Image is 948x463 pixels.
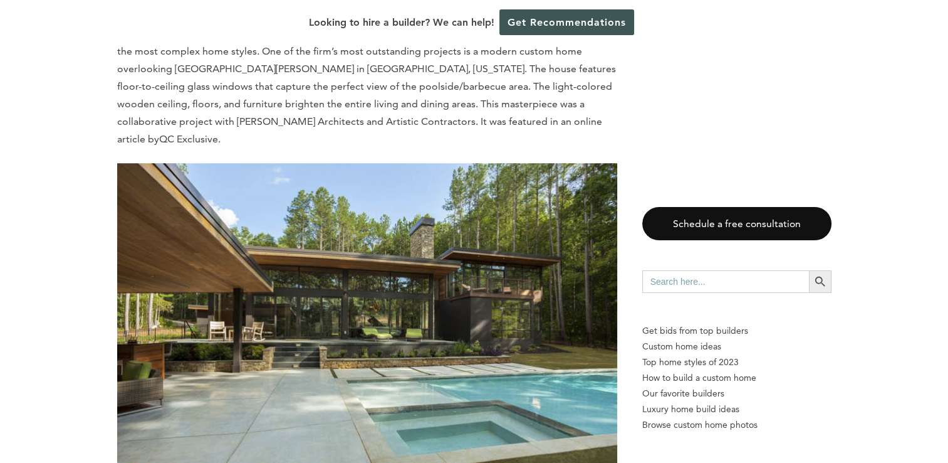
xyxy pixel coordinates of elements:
a: Luxury home build ideas [642,402,831,417]
a: Get Recommendations [499,9,634,35]
a: Top home styles of 2023 [642,354,831,370]
a: Browse custom home photos [642,417,831,433]
svg: Search [813,275,827,289]
a: Our favorite builders [642,386,831,402]
iframe: Drift Widget Chat Controller [708,373,933,448]
a: Custom home ideas [642,339,831,354]
span: QC Exclusive [159,133,218,145]
p: Get bids from top builders [642,323,831,339]
input: Search here... [642,270,809,293]
span: . [218,133,221,145]
a: Schedule a free consultation [642,207,831,240]
a: How to build a custom home [642,370,831,386]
